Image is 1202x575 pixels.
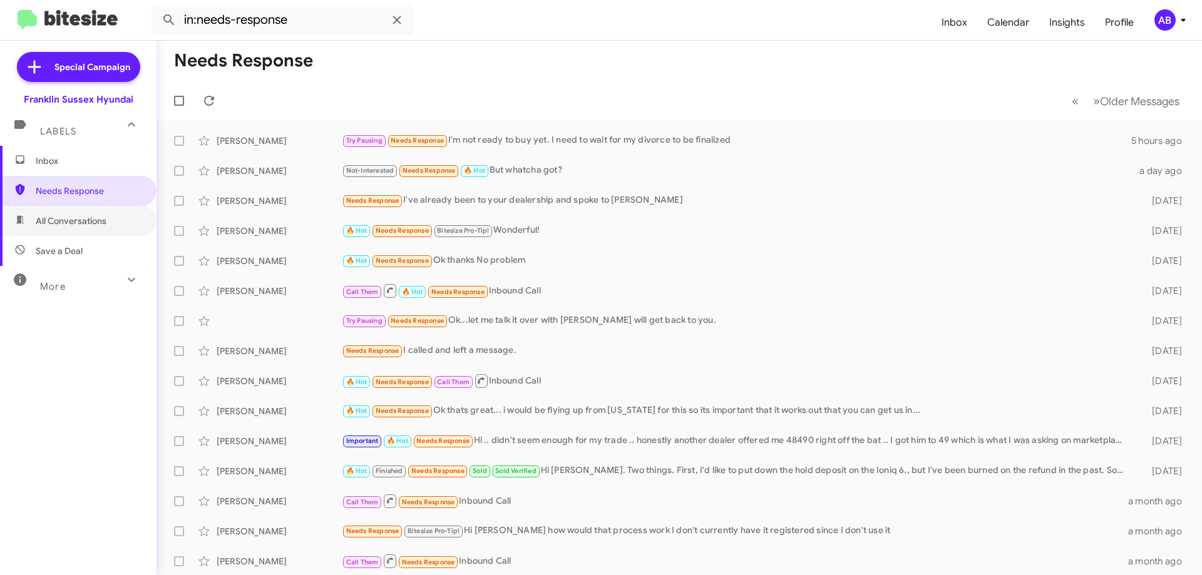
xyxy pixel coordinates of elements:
span: Important [346,437,379,445]
div: [PERSON_NAME] [217,165,342,177]
div: I called and left a message. [342,343,1132,358]
div: But whatcha got? [342,163,1132,178]
div: a month ago [1128,525,1192,537]
span: Needs Response [402,498,455,506]
div: Inbound Call [342,373,1132,389]
span: Try Pausing [346,136,383,145]
span: » [1093,93,1100,109]
span: Not-Interested [346,166,394,175]
nav: Page navigation example [1065,88,1187,114]
span: « [1072,93,1079,109]
div: [DATE] [1132,465,1192,477]
span: Call Them [437,378,470,386]
div: Inbound Call [342,553,1128,569]
div: [PERSON_NAME] [217,555,342,567]
span: Try Pausing [346,317,383,325]
div: [PERSON_NAME] [217,405,342,417]
span: Needs Response [411,467,465,475]
span: Needs Response [346,527,399,535]
span: Needs Response [376,226,429,235]
div: 5 hours ago [1131,135,1192,147]
div: [PERSON_NAME] [217,495,342,507]
span: Call Them [346,498,379,506]
span: 🔥 Hot [402,288,423,296]
div: [PERSON_NAME] [217,345,342,357]
span: Needs Response [391,317,444,325]
div: a month ago [1128,495,1192,507]
div: [PERSON_NAME] [217,135,342,147]
div: AB [1154,9,1176,31]
span: Needs Response [376,378,429,386]
div: [PERSON_NAME] [217,375,342,387]
div: [DATE] [1132,255,1192,267]
span: Save a Deal [36,245,83,257]
div: [DATE] [1132,435,1192,447]
span: All Conversations [36,215,106,227]
span: 🔥 Hot [346,257,367,265]
span: More [40,281,66,292]
div: [DATE] [1132,375,1192,387]
span: Bitesize Pro-Tip! [437,226,489,235]
span: Needs Response [431,288,485,296]
a: Inbox [932,4,977,41]
span: Needs Response [391,136,444,145]
span: 🔥 Hot [346,467,367,475]
div: [DATE] [1132,195,1192,207]
div: [PERSON_NAME] [217,525,342,537]
span: 🔥 Hot [387,437,408,445]
span: Bitesize Pro-Tip! [408,527,460,535]
span: Needs Response [346,196,399,205]
div: Hi [PERSON_NAME]. Two things. First, I'd like to put down the hold deposit on the Ioniq 6., but I... [342,464,1132,478]
div: Hi [PERSON_NAME] how would that process work I don't currently have it registered since I don't u... [342,524,1128,538]
span: Labels [40,126,76,137]
div: [PERSON_NAME] [217,195,342,207]
span: Special Campaign [54,61,130,73]
span: 🔥 Hot [346,407,367,415]
div: [PERSON_NAME] [217,465,342,477]
a: Profile [1095,4,1144,41]
div: Wonderful! [342,223,1132,238]
div: a month ago [1128,555,1192,567]
button: AB [1144,9,1188,31]
div: [DATE] [1132,345,1192,357]
div: Inbound Call [342,493,1128,509]
span: 🔥 Hot [346,378,367,386]
span: Call Them [346,558,379,566]
div: [PERSON_NAME] [217,435,342,447]
span: Needs Response [36,185,142,197]
div: [DATE] [1132,285,1192,297]
div: Inbound Call [342,283,1132,298]
div: I've already been to your dealership and spoke to [PERSON_NAME] [342,193,1132,208]
span: 🔥 Hot [346,226,367,235]
div: [PERSON_NAME] [217,285,342,297]
span: Sold [473,467,487,475]
div: [DATE] [1132,315,1192,327]
div: [PERSON_NAME] [217,225,342,237]
span: Needs Response [346,347,399,355]
div: [DATE] [1132,225,1192,237]
a: Calendar [977,4,1039,41]
div: I'm not ready to buy yet. I need to wait for my divorce to be finalized [342,133,1131,148]
span: Older Messages [1100,94,1179,108]
div: Hi .. didn't seem enough for my trade .. honestly another dealer offered me 48490 right off the b... [342,434,1132,448]
a: Insights [1039,4,1095,41]
div: Ok thats great... i would be flying up from [US_STATE] for this so its important that it works ou... [342,404,1132,418]
h1: Needs Response [174,51,313,71]
div: a day ago [1132,165,1192,177]
span: Needs Response [416,437,470,445]
button: Previous [1064,88,1086,114]
span: Finished [376,467,403,475]
div: Ok thanks No problem [342,253,1132,268]
div: Franklin Sussex Hyundai [24,93,133,106]
span: Inbox [36,155,142,167]
span: Needs Response [403,166,456,175]
span: Needs Response [376,407,429,415]
div: [DATE] [1132,405,1192,417]
div: [PERSON_NAME] [217,255,342,267]
span: 🔥 Hot [464,166,485,175]
button: Next [1086,88,1187,114]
